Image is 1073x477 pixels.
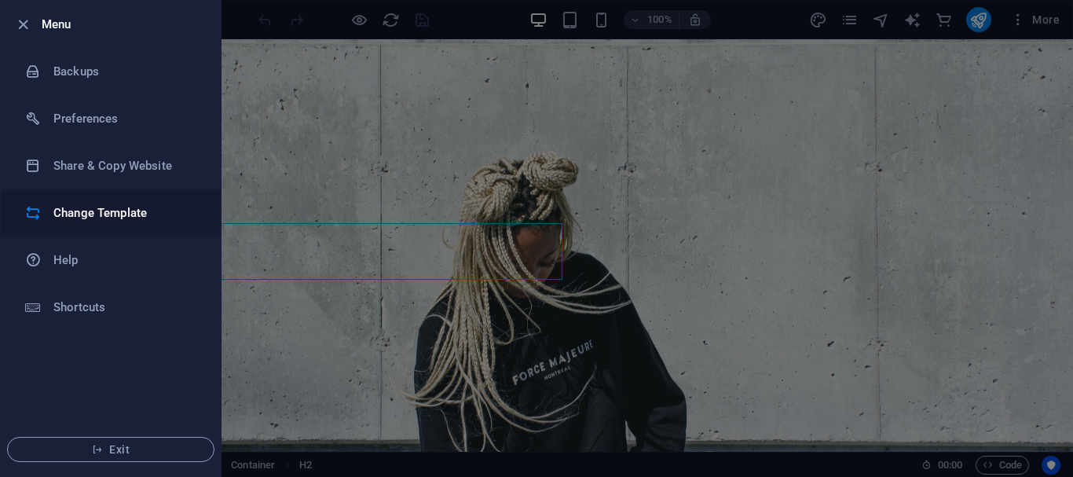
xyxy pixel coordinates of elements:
[20,443,201,456] span: Exit
[53,298,199,317] h6: Shortcuts
[53,62,199,81] h6: Backups
[7,437,214,462] button: Exit
[1,237,221,284] a: Help
[53,204,199,222] h6: Change Template
[53,109,199,128] h6: Preferences
[53,156,199,175] h6: Share & Copy Website
[42,15,208,34] h6: Menu
[53,251,199,270] h6: Help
